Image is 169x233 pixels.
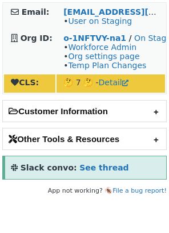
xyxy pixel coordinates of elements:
a: o-1NFTVY-na1 [63,34,126,43]
strong: / [129,34,132,43]
a: Workforce Admin [68,43,136,52]
a: User on Staging [68,16,132,26]
a: Detail [99,78,128,87]
h2: Other Tools & Resources [3,128,166,149]
a: File a bug report! [112,187,167,194]
h2: Customer Information [3,101,166,122]
strong: CLS: [11,78,39,87]
a: Org settings page [68,52,139,61]
a: Temp Plan Changes [68,61,146,70]
span: • [63,16,132,26]
td: 🤔 7 🤔 - [57,74,165,93]
footer: App not working? 🪳 [2,185,167,197]
strong: Email: [22,7,50,16]
strong: Org ID: [21,34,53,43]
span: • • • [63,43,146,70]
a: See thread [79,163,128,172]
strong: Slack convo: [21,163,77,172]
